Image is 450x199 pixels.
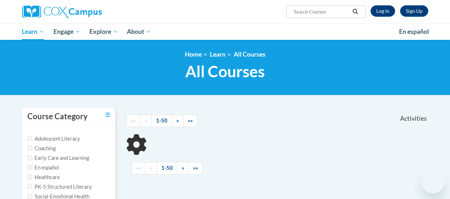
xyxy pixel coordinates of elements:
span: Explore [89,27,118,36]
a: About [122,23,156,40]
span: «« [131,117,136,124]
a: Toggle collapse [105,111,110,119]
div: Main menu [17,23,434,40]
a: Previous [145,162,157,174]
label: Early Care and Learning [27,154,89,162]
a: End [188,162,203,174]
label: En español [27,164,59,172]
h3: Course Category [27,111,88,122]
a: Engage [49,23,85,40]
label: PK-5 Structured Literacy [27,183,92,191]
span: Activities [400,115,427,122]
a: Learn [17,23,49,40]
span: All Courses [185,62,265,81]
label: Coaching [27,145,56,152]
a: End [183,115,197,127]
span: Learn [22,27,44,36]
input: Checkbox for Options [27,165,32,170]
a: Begining [126,115,140,127]
a: 1-50 [151,115,172,127]
a: Home [185,51,202,58]
input: Checkbox for Options [27,175,32,179]
label: Adolescent Literacy [27,135,80,143]
span: Engage [53,27,80,36]
input: Checkbox for Options [27,156,32,160]
a: All Courses [234,51,265,58]
input: Checkbox for Options [27,184,32,189]
span: « [145,117,147,124]
input: Checkbox for Options [27,146,32,151]
a: Learn [210,51,226,58]
a: Begining [131,162,146,174]
span: » [176,117,179,124]
iframe: Button to launch messaging window [421,171,444,193]
a: Next [177,162,189,174]
span: « [150,165,152,171]
a: Log In [371,5,395,17]
input: Checkbox for Options [27,194,32,199]
span: »» [193,165,198,171]
a: Next [172,115,183,127]
a: En español [394,24,434,39]
label: Healthcare [27,173,60,181]
a: Cox Campus [22,5,150,18]
a: 1-50 [157,162,177,174]
a: Previous [140,115,152,127]
span: About [127,27,151,36]
a: Register [400,5,428,17]
span: En español [399,28,429,35]
a: Explore [85,23,123,40]
input: Checkbox for Options [27,136,32,141]
input: Search Courses [293,7,350,16]
span: »» [188,117,193,124]
img: Cox Campus [22,5,102,18]
span: » [182,165,184,171]
button: Search [350,7,361,16]
span: «« [136,165,141,171]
